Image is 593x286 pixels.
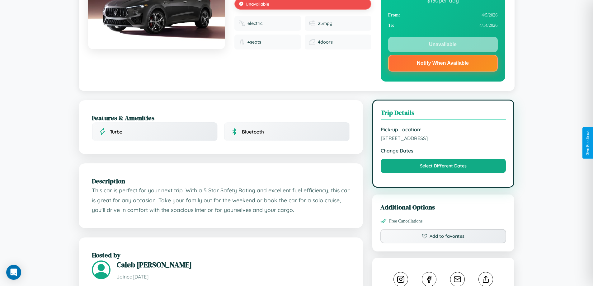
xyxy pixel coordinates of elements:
span: electric [247,21,262,26]
h3: Caleb [PERSON_NAME] [117,260,350,270]
div: Give Feedback [586,130,590,156]
div: 4 / 14 / 2026 [388,20,498,30]
p: This car is perfect for your next trip. With a 5 Star Safety Rating and excellent fuel efficiency... [92,185,350,215]
img: Seats [239,39,245,45]
span: Free Cancellations [389,218,423,224]
span: 4 doors [318,39,333,45]
span: [STREET_ADDRESS] [381,135,506,141]
strong: Change Dates: [381,148,506,154]
span: 25 mpg [318,21,332,26]
img: Doors [309,39,315,45]
div: Open Intercom Messenger [6,265,21,280]
img: Fuel type [239,20,245,26]
h3: Additional Options [380,203,506,212]
div: 4 / 5 / 2026 [388,10,498,20]
img: Fuel efficiency [309,20,315,26]
h2: Description [92,176,350,185]
span: Bluetooth [242,129,264,135]
strong: To: [388,23,394,28]
span: Turbo [110,129,122,135]
h2: Hosted by [92,251,350,260]
span: 4 seats [247,39,261,45]
button: Notify When Available [388,55,498,72]
button: Add to favorites [380,229,506,243]
strong: Pick-up Location: [381,126,506,133]
h2: Features & Amenities [92,113,350,122]
button: Unavailable [388,37,498,52]
button: Select Different Dates [381,159,506,173]
span: Unavailable [246,1,269,7]
strong: From: [388,12,400,18]
p: Joined [DATE] [117,272,350,281]
h3: Trip Details [381,108,506,120]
